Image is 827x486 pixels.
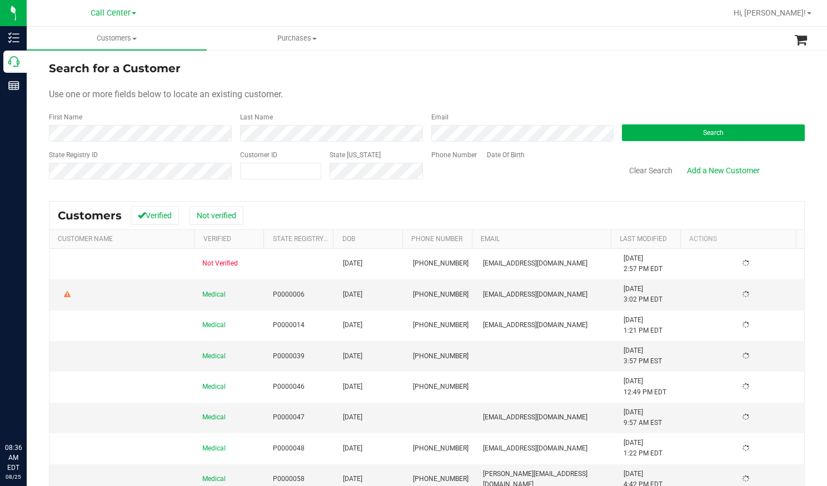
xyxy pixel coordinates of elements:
span: Medical [202,320,226,330]
span: [DATE] 3:02 PM EDT [624,284,662,305]
span: Medical [202,289,226,300]
span: [PHONE_NUMBER] [413,258,469,269]
span: P0000048 [273,443,305,454]
a: Customer Name [58,235,113,243]
span: [DATE] 2:57 PM EDT [624,253,662,274]
span: [DATE] [343,258,362,269]
inline-svg: Reports [8,80,19,91]
span: [PHONE_NUMBER] [413,474,469,484]
span: [DATE] 9:57 AM EST [624,407,662,428]
label: First Name [49,112,82,122]
label: State Registry ID [49,150,98,160]
span: Medical [202,412,226,423]
span: Not Verified [202,258,238,269]
a: Purchases [207,27,387,50]
a: Verified [203,235,231,243]
span: [DATE] 1:21 PM EDT [624,315,662,336]
span: Medical [202,351,226,362]
button: Clear Search [622,161,680,180]
span: [DATE] [343,443,362,454]
a: State Registry Id [273,235,331,243]
span: [DATE] [343,289,362,300]
a: Customers [27,27,207,50]
span: [DATE] [343,320,362,330]
button: Not verified [190,206,243,225]
inline-svg: Call Center [8,56,19,67]
span: Purchases [207,33,386,43]
span: [PHONE_NUMBER] [413,443,469,454]
span: Search [703,129,724,137]
div: Actions [689,235,792,243]
span: Customers [58,209,122,222]
span: [DATE] 1:22 PM EDT [624,438,662,459]
span: Call Center [91,8,131,18]
span: [DATE] [343,351,362,362]
span: [DATE] 12:49 PM EDT [624,376,666,397]
button: Verified [131,206,179,225]
span: P0000039 [273,351,305,362]
span: [DATE] [343,412,362,423]
a: Add a New Customer [680,161,767,180]
a: Phone Number [411,235,462,243]
label: Last Name [240,112,273,122]
span: [EMAIL_ADDRESS][DOMAIN_NAME] [483,443,587,454]
span: [PHONE_NUMBER] [413,320,469,330]
label: Email [431,112,449,122]
inline-svg: Inventory [8,32,19,43]
span: Hi, [PERSON_NAME]! [734,8,806,17]
button: Search [622,124,805,141]
label: Customer ID [240,150,277,160]
span: [PHONE_NUMBER] [413,351,469,362]
span: P0000046 [273,382,305,392]
span: Medical [202,474,226,484]
span: [DATE] [343,382,362,392]
label: Date Of Birth [487,150,525,160]
span: [EMAIL_ADDRESS][DOMAIN_NAME] [483,320,587,330]
label: Phone Number [431,150,477,160]
span: Customers [27,33,207,43]
span: P0000014 [273,320,305,330]
span: [PHONE_NUMBER] [413,289,469,300]
a: DOB [342,235,355,243]
span: [DATE] 3:57 PM EST [624,345,662,367]
p: 08:36 AM EDT [5,443,22,473]
span: P0000047 [273,412,305,423]
span: Use one or more fields below to locate an existing customer. [49,89,283,99]
span: P0000006 [273,289,305,300]
a: Email [481,235,500,243]
div: Warning - Level 2 [62,289,72,300]
span: Medical [202,443,226,454]
a: Last Modified [620,235,667,243]
span: P0000058 [273,474,305,484]
p: 08/25 [5,473,22,481]
span: Medical [202,382,226,392]
span: [EMAIL_ADDRESS][DOMAIN_NAME] [483,412,587,423]
span: [EMAIL_ADDRESS][DOMAIN_NAME] [483,258,587,269]
span: [EMAIL_ADDRESS][DOMAIN_NAME] [483,289,587,300]
span: [PHONE_NUMBER] [413,382,469,392]
span: [DATE] [343,474,362,484]
span: Search for a Customer [49,62,181,75]
label: State [US_STATE] [330,150,381,160]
